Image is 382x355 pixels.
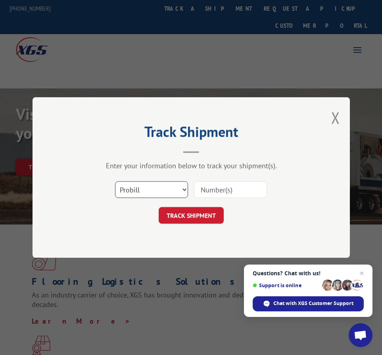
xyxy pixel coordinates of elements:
[72,126,310,141] h2: Track Shipment
[72,161,310,170] div: Enter your information below to track your shipment(s).
[194,181,267,198] input: Number(s)
[273,300,353,307] span: Chat with XGS Customer Support
[253,282,319,288] span: Support is online
[253,270,364,276] span: Questions? Chat with us!
[357,269,367,278] span: Close chat
[253,296,364,311] div: Chat with XGS Customer Support
[159,207,224,224] button: TRACK SHIPMENT
[349,323,372,347] div: Open chat
[331,107,340,128] button: Close modal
